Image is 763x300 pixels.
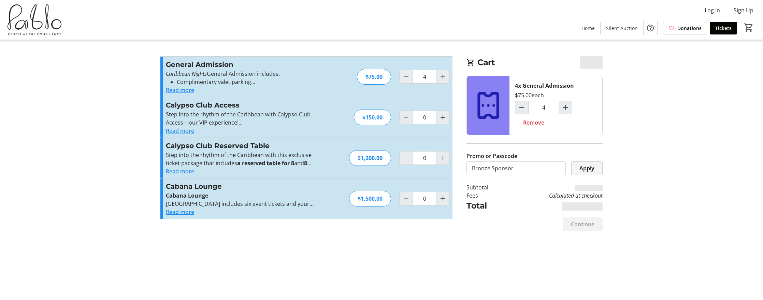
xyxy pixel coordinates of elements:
img: Pablo Center's Logo [4,3,65,37]
a: Donations [663,22,707,34]
em: Caribbean Nights [166,70,207,77]
span: Silent Auction [606,25,638,32]
input: Calypso Club Access Quantity [413,111,436,124]
strong: a reserved table for 8 [237,159,294,167]
button: Read more [166,208,194,216]
td: Calculated at checkout [506,191,603,200]
p: General Admission includes: [166,70,315,78]
button: Decrement by one [515,101,528,114]
td: Subtotal [466,183,506,191]
div: $75.00 [357,69,391,85]
span: Log In [705,6,720,14]
div: $1,200.00 [349,150,391,166]
button: Help [644,21,657,35]
h3: Calypso Club Reserved Table [166,141,315,151]
div: 4x General Admission [515,82,574,90]
button: Apply [571,161,603,175]
button: Read more [166,127,194,135]
strong: Cabana Lounge [166,192,208,199]
input: Enter promo or passcode [466,161,566,175]
div: $1,500.00 [349,191,391,206]
button: Read more [166,86,194,94]
input: General Admission Quantity [413,70,436,84]
h2: Cart [466,56,603,70]
a: Home [576,22,600,34]
td: Total [466,200,506,212]
button: Read more [166,167,194,175]
button: Increment by one [436,111,449,124]
span: Tickets [715,25,732,32]
span: Remove [523,118,544,127]
button: Sign Up [728,5,759,16]
span: $0.00 [580,56,603,69]
button: Remove [515,116,552,129]
div: $150.00 [354,110,391,125]
li: Complimentary valet parking [177,78,315,86]
h3: Calypso Club Access [166,100,315,110]
p: [GEOGRAPHIC_DATA] includes six event tickets and your own private cabana-style seating area. [166,200,315,208]
button: Increment by one [559,101,572,114]
h3: Cabana Lounge [166,181,315,191]
a: Tickets [710,22,737,34]
button: Cart [743,22,755,34]
button: Increment by one [436,70,449,83]
input: Calypso Club Reserved Table Quantity [413,151,436,165]
span: Donations [677,25,702,32]
label: Promo or Passcode [466,152,517,160]
p: Step into the rhythm of the Caribbean with Calypso Club Access—our VIP experience! [166,110,315,127]
button: Log In [699,5,725,16]
button: Increment by one [436,152,449,165]
a: Silent Auction [601,22,643,34]
span: Apply [579,164,594,172]
span: Home [581,25,595,32]
button: Decrement by one [400,70,413,83]
span: Sign Up [734,6,753,14]
input: Cabana Lounge Quantity [413,192,436,205]
input: General Admission Quantity [528,101,559,114]
h3: General Admission [166,59,315,70]
div: $75.00 each [515,91,544,99]
button: Increment by one [436,192,449,205]
td: Fees [466,191,506,200]
p: Step into the rhythm of the Caribbean with this exclusive ticket package that includes and —our u... [166,151,315,167]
